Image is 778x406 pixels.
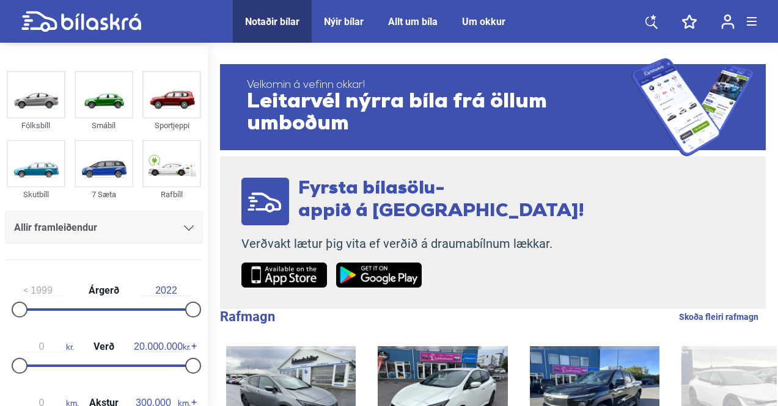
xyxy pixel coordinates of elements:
[247,79,631,92] span: Velkomin á vefinn okkar!
[324,16,364,27] a: Nýir bílar
[134,341,191,352] span: kr.
[721,14,735,29] img: user-login.svg
[247,92,631,136] span: Leitarvél nýrra bíla frá öllum umboðum
[17,341,74,352] span: kr.
[220,309,275,324] b: Rafmagn
[75,118,133,132] div: Smábíl
[388,16,438,27] a: Allt um bíla
[142,118,201,132] div: Sportjeppi
[220,58,766,156] a: Velkomin á vefinn okkar!Leitarvél nýrra bíla frá öllum umboðum
[462,16,505,27] a: Um okkur
[75,187,133,201] div: 7 Sæta
[298,179,584,221] span: Fyrsta bílasölu- appið á [GEOGRAPHIC_DATA]!
[142,187,201,201] div: Rafbíll
[679,309,758,325] a: Skoða fleiri rafmagn
[90,342,117,352] span: Verð
[7,187,65,201] div: Skutbíll
[7,118,65,132] div: Fólksbíll
[245,16,299,27] a: Notaðir bílar
[241,236,584,252] p: Verðvakt lætur þig vita ef verðið á draumabílnum lækkar.
[86,286,122,295] span: Árgerð
[14,219,97,236] span: Allir framleiðendur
